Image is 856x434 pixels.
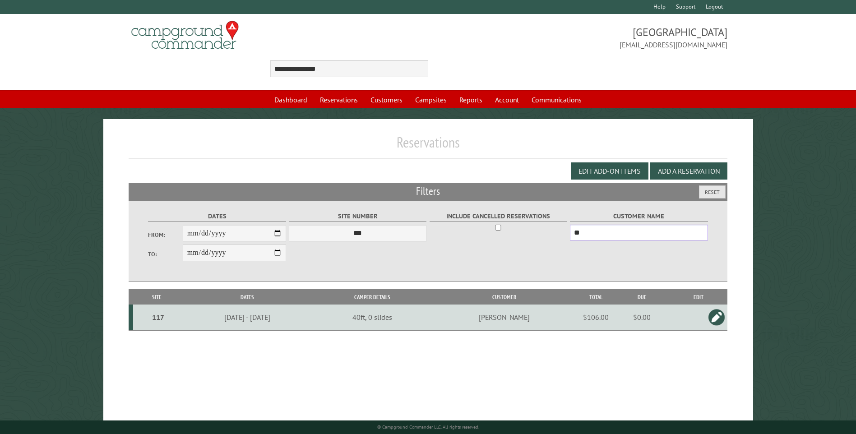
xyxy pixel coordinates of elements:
[699,185,726,199] button: Reset
[614,289,670,305] th: Due
[180,289,314,305] th: Dates
[670,289,727,305] th: Edit
[148,211,286,222] label: Dates
[314,289,430,305] th: Camper Details
[578,289,614,305] th: Total
[148,231,182,239] label: From:
[365,91,408,108] a: Customers
[650,162,727,180] button: Add a Reservation
[137,313,179,322] div: 117
[314,305,430,330] td: 40ft, 0 slides
[148,250,182,259] label: To:
[578,305,614,330] td: $106.00
[614,305,670,330] td: $0.00
[571,162,648,180] button: Edit Add-on Items
[570,211,708,222] label: Customer Name
[129,18,241,53] img: Campground Commander
[428,25,727,50] span: [GEOGRAPHIC_DATA] [EMAIL_ADDRESS][DOMAIN_NAME]
[430,305,578,330] td: [PERSON_NAME]
[377,424,479,430] small: © Campground Commander LLC. All rights reserved.
[410,91,452,108] a: Campsites
[430,289,578,305] th: Customer
[526,91,587,108] a: Communications
[269,91,313,108] a: Dashboard
[129,134,727,158] h1: Reservations
[289,211,426,222] label: Site Number
[182,313,313,322] div: [DATE] - [DATE]
[315,91,363,108] a: Reservations
[454,91,488,108] a: Reports
[430,211,567,222] label: Include Cancelled Reservations
[133,289,180,305] th: Site
[490,91,524,108] a: Account
[129,183,727,200] h2: Filters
